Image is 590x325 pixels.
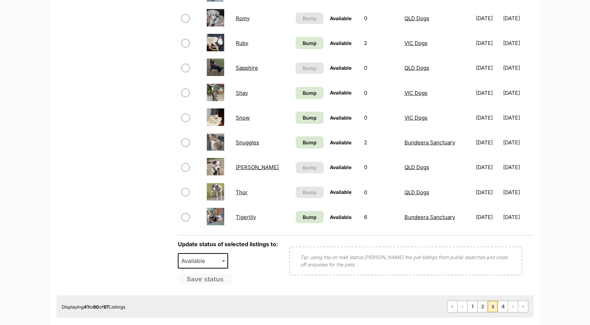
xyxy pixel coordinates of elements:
[361,130,401,154] td: 2
[330,90,351,96] span: Available
[330,189,351,195] span: Available
[503,6,533,30] td: [DATE]
[503,31,533,55] td: [DATE]
[447,301,457,312] a: First page
[447,301,528,312] nav: Pagination
[178,253,228,269] span: Available
[478,301,487,312] a: Page 2
[236,164,279,171] a: [PERSON_NAME]
[330,164,351,170] span: Available
[296,13,324,24] button: Bump
[296,211,324,223] a: Bump
[330,139,351,145] span: Available
[503,130,533,154] td: [DATE]
[303,114,317,121] span: Bump
[473,180,503,204] td: [DATE]
[303,213,317,221] span: Bump
[84,304,89,310] strong: 41
[330,40,351,46] span: Available
[62,304,126,310] span: Displaying to of Listings
[503,56,533,80] td: [DATE]
[207,133,224,151] img: Snuggles
[303,89,317,97] span: Bump
[296,87,324,99] a: Bump
[303,39,317,47] span: Bump
[404,189,429,196] a: QLD Dogs
[330,214,351,220] span: Available
[473,155,503,179] td: [DATE]
[361,106,401,130] td: 0
[296,136,324,149] a: Bump
[473,81,503,105] td: [DATE]
[488,301,498,312] span: Page 3
[296,187,324,198] button: Bump
[300,254,511,268] p: Tip: using the on hold status [PERSON_NAME] the pet listings from public searches and close off e...
[361,155,401,179] td: 0
[503,106,533,130] td: [DATE]
[236,189,248,196] a: Thor
[236,114,250,121] a: Snow
[473,6,503,30] td: [DATE]
[498,301,508,312] a: Page 4
[236,139,259,146] a: Snuggles
[330,115,351,121] span: Available
[518,301,528,312] a: Last page
[457,301,467,312] a: Previous page
[468,301,477,312] a: Page 1
[508,301,518,312] a: Next page
[236,65,258,71] a: Sapphire
[503,180,533,204] td: [DATE]
[303,15,317,22] span: Bump
[93,304,99,310] strong: 60
[303,139,317,146] span: Bump
[236,214,256,220] a: Tigerlily
[473,205,503,229] td: [DATE]
[236,40,248,46] a: Ruby
[361,6,401,30] td: 0
[361,81,401,105] td: 0
[404,164,429,171] a: QLD Dogs
[404,40,428,46] a: VIC Dogs
[303,65,317,72] span: Bump
[473,31,503,55] td: [DATE]
[404,114,428,121] a: VIC Dogs
[361,180,401,204] td: 0
[404,214,455,220] a: Bundeera Sanctuary
[404,65,429,71] a: QLD Dogs
[236,90,248,96] a: Shay
[404,139,455,146] a: Bundeera Sanctuary
[296,162,324,173] button: Bump
[296,112,324,124] a: Bump
[473,130,503,154] td: [DATE]
[404,15,429,22] a: QLD Dogs
[296,37,324,49] a: Bump
[303,189,317,196] span: Bump
[473,56,503,80] td: [DATE]
[503,155,533,179] td: [DATE]
[330,65,351,71] span: Available
[236,15,250,22] a: Romy
[473,106,503,130] td: [DATE]
[361,56,401,80] td: 0
[178,274,232,285] button: Save status
[361,31,401,55] td: 2
[361,205,401,229] td: 6
[330,15,351,21] span: Available
[296,62,324,74] button: Bump
[503,81,533,105] td: [DATE]
[178,241,278,248] label: Update status of selected listings to:
[303,164,317,171] span: Bump
[404,90,428,96] a: VIC Dogs
[503,205,533,229] td: [DATE]
[179,256,212,266] span: Available
[104,304,109,310] strong: 67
